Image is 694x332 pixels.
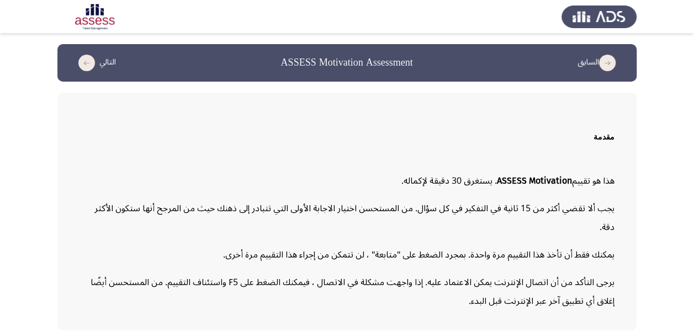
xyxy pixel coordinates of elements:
[80,172,614,190] p: هذا هو تقييم . يستغرق 30 دقيقة لإكماله.
[57,1,133,32] img: Assessment logo of Motivation Assessment
[80,199,614,237] p: يجب ألا تقضي أكثر من 15 ثانية في التفكير في كل سؤال. من المستحسن اختيار الاجابة الأولى التي تتباد...
[80,273,614,310] p: يرجى التأكد من أن اتصال الإنترنت يمكن الاعتماد عليه. إذا واجهت مشكلة في الاتصال ، فيمكنك الضغط عل...
[497,172,572,190] b: ASSESS Motivation
[280,56,412,69] h3: ASSESS Motivation Assessment
[574,54,623,72] button: load previous page
[594,132,614,141] span: مقدمة
[80,245,614,264] p: يمكنك فقط أن تأخذ هذا التقييم مرة واحدة. بمجرد الضغط على "متابعة" ، لن تتمكن من إجراء هذا التقييم...
[71,54,119,72] button: load next page
[561,1,637,32] img: Assess Talent Management logo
